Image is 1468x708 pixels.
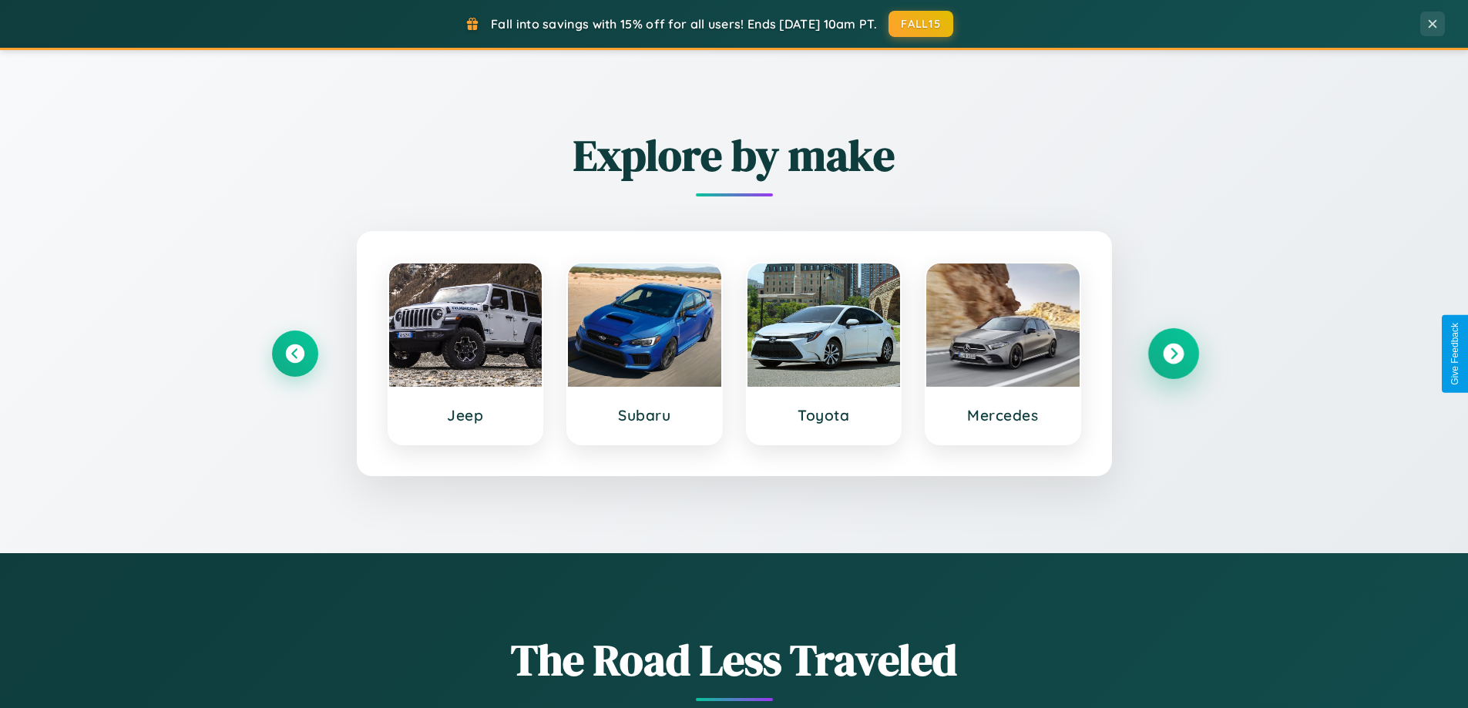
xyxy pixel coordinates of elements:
[942,406,1064,424] h3: Mercedes
[272,630,1197,690] h1: The Road Less Traveled
[405,406,527,424] h3: Jeep
[272,126,1197,185] h2: Explore by make
[889,11,953,37] button: FALL15
[491,16,877,32] span: Fall into savings with 15% off for all users! Ends [DATE] 10am PT.
[1450,323,1460,385] div: Give Feedback
[763,406,885,424] h3: Toyota
[583,406,706,424] h3: Subaru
